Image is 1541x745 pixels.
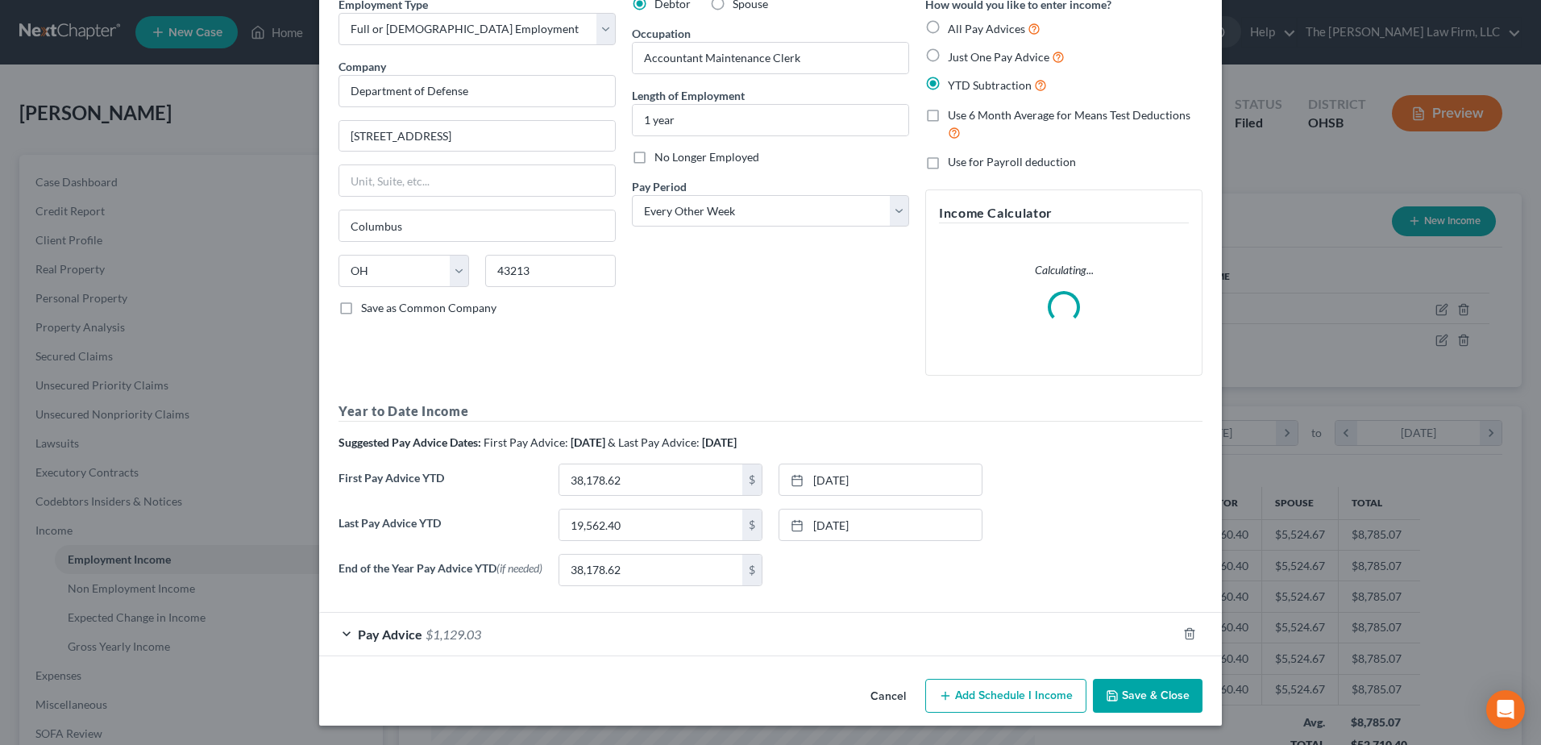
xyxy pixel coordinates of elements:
input: 0.00 [559,555,742,585]
input: 0.00 [559,464,742,495]
button: Add Schedule I Income [925,679,1086,713]
div: $ [742,555,762,585]
p: Calculating... [939,262,1189,278]
label: End of the Year Pay Advice YTD [330,554,550,599]
span: & Last Pay Advice: [608,435,700,449]
h5: Income Calculator [939,203,1189,223]
a: [DATE] [779,510,982,540]
label: Occupation [632,25,691,42]
input: Enter zip... [485,255,616,287]
a: [DATE] [779,464,982,495]
strong: Suggested Pay Advice Dates: [339,435,481,449]
label: Length of Employment [632,87,745,104]
span: YTD Subtraction [948,78,1032,92]
span: Pay Advice [358,626,422,642]
h5: Year to Date Income [339,402,1202,422]
input: Enter address... [339,121,615,152]
div: $ [742,464,762,495]
span: Pay Period [632,180,687,194]
input: Unit, Suite, etc... [339,165,615,196]
button: Save & Close [1093,679,1202,713]
input: Search company by name... [339,75,616,107]
strong: [DATE] [702,435,737,449]
span: Use 6 Month Average for Means Test Deductions [948,108,1190,122]
span: (if needed) [496,561,542,575]
strong: [DATE] [571,435,605,449]
input: Enter city... [339,210,615,241]
div: Open Intercom Messenger [1486,690,1525,729]
input: ex: 2 years [633,105,908,135]
span: First Pay Advice: [484,435,568,449]
div: $ [742,510,762,540]
label: Last Pay Advice YTD [330,509,550,554]
button: Cancel [858,680,919,713]
label: First Pay Advice YTD [330,464,550,509]
span: All Pay Advices [948,22,1025,35]
span: Just One Pay Advice [948,50,1049,64]
span: Company [339,60,386,73]
input: 0.00 [559,510,742,540]
span: No Longer Employed [654,150,759,164]
span: Use for Payroll deduction [948,155,1076,169]
input: -- [633,43,908,73]
span: Save as Common Company [361,301,496,314]
span: $1,129.03 [426,626,481,642]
